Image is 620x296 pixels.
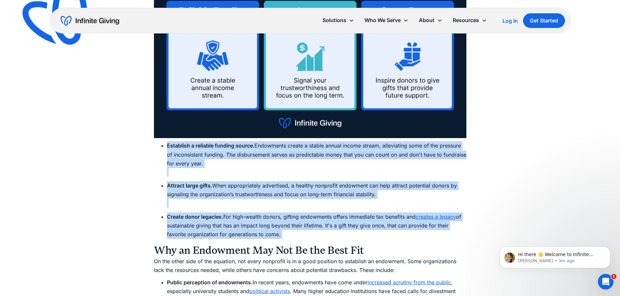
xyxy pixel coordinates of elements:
strong: Public perception of endowments. [167,279,253,286]
a: increased scrutiny from the public [367,279,451,286]
li: Endowments create a stable annual income stream, alleviating some of the pressure of inconsistent... [167,141,466,177]
li: For high-wealth donors, gifting endowments offers immediate tax benefits and of sustainable givin... [167,212,466,239]
span: 1 [611,274,616,279]
a: home [61,16,119,26]
a: Log In [503,17,518,25]
div: Who We Serve [365,16,401,25]
p: On the other side of the equation, not every nonprofit is in a good position to establish an endo... [154,257,466,275]
strong: Establish a reliable funding source. [167,142,255,149]
strong: Attract large gifts. [167,182,212,189]
strong: Create donor legacies. [167,213,223,220]
div: About [414,13,448,27]
div: Solutions [317,13,359,27]
iframe: Intercom notifications message [490,233,620,278]
iframe: Intercom live chat [598,274,613,290]
div: Log In [503,18,518,23]
div: Who We Serve [359,13,414,27]
div: Resources [453,16,479,25]
a: Get Started [523,13,565,28]
div: About [419,16,434,25]
h3: Why an Endowment May Not Be the Best Fit [154,244,466,257]
div: Resources [448,13,492,27]
a: creates a legacy [416,213,456,220]
li: When appropriately advertised, a healthy nonprofit endowment can help attract potential donors by... [167,181,466,208]
div: Solutions [323,16,346,25]
a: political activists [249,288,290,294]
